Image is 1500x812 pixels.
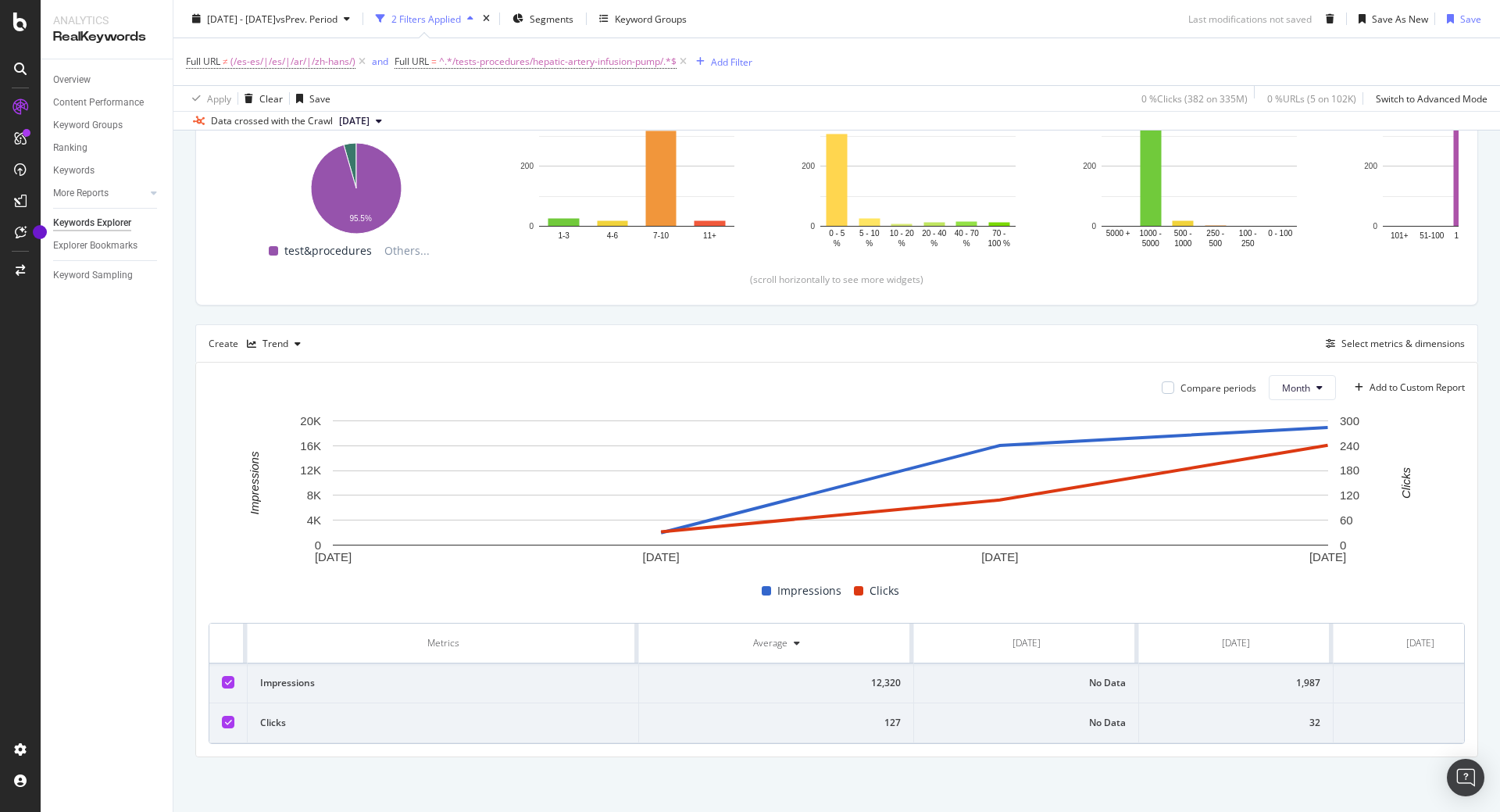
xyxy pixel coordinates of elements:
button: Month [1269,375,1336,400]
span: Clicks [870,581,899,600]
text: 5000 [1142,238,1160,247]
a: Keywords Explorer [53,215,162,231]
text: % [866,238,873,247]
div: Explorer Bookmarks [53,238,137,254]
text: 0 - 5 [829,228,845,237]
div: Last modifications not saved [1188,12,1312,25]
div: Save [1460,12,1481,25]
a: Content Performance [53,95,162,111]
button: [DATE] - [DATE]vsPrev. Period [186,6,356,31]
span: ^.*/tests-procedures/hepatic-artery-infusion-pump/.*$ [439,51,677,73]
div: Save [309,91,330,105]
button: 2 Filters Applied [370,6,480,31]
button: Add to Custom Report [1348,375,1465,400]
div: Average [753,636,787,650]
div: Keyword Sampling [53,267,133,284]
div: Keyword Groups [53,117,123,134]
text: [DATE] [315,551,352,564]
button: Save As New [1352,6,1428,31]
div: 127 [652,716,901,730]
svg: A chart. [515,98,759,249]
button: Keyword Groups [593,6,693,31]
div: Select metrics & dimensions [1341,337,1465,350]
div: Analytics [53,13,160,28]
svg: A chart. [209,413,1453,569]
text: 500 - [1174,228,1192,237]
td: Impressions [248,664,639,703]
div: 32 [1152,716,1320,730]
text: % [930,238,937,247]
text: 100 % [988,238,1010,247]
button: Trend [241,331,307,356]
text: 4-6 [607,231,619,239]
text: 5000 + [1106,228,1130,237]
button: and [372,54,388,69]
div: 12,320 [652,676,901,690]
svg: A chart. [1077,98,1321,249]
text: 1000 - [1140,228,1162,237]
div: Create [209,331,307,356]
span: Month [1282,381,1310,395]
a: Keywords [53,163,162,179]
text: 0 [1091,222,1096,231]
div: No Data [927,716,1126,730]
span: Impressions [777,581,841,600]
button: Save [290,86,330,111]
text: 0 [529,222,534,231]
text: 100 - [1239,228,1257,237]
div: Keywords Explorer [53,215,131,231]
svg: A chart. [234,135,477,236]
text: 1000 [1174,238,1192,247]
text: 0 [810,222,815,231]
div: Keywords [53,163,95,179]
div: and [372,55,388,68]
div: Keyword Groups [615,12,687,25]
td: Clicks [248,703,639,743]
div: More Reports [53,185,109,202]
text: 240 [1340,439,1359,453]
text: 10 - 20 [890,228,915,237]
div: Metrics [260,636,626,650]
text: [DATE] [981,551,1018,564]
button: Switch to Advanced Mode [1370,86,1487,111]
text: 101+ [1391,231,1409,239]
button: Add Filter [690,52,752,71]
text: 95.5% [349,214,371,223]
div: [DATE] [1406,636,1434,650]
text: 0 [1340,538,1346,552]
text: 200 [1364,162,1377,170]
text: 7-10 [653,231,669,239]
div: Open Intercom Messenger [1447,759,1484,796]
text: 0 - 100 [1268,228,1293,237]
span: (/es-es/|/es/|/ar/|/zh-hans/) [230,51,355,73]
div: Apply [207,91,231,105]
text: 0 [315,538,321,552]
div: Save As New [1372,12,1428,25]
text: 4K [307,513,321,527]
text: 8K [307,489,321,503]
svg: A chart. [796,98,1040,249]
text: 20K [300,414,321,427]
text: 40 - 70 [955,228,980,237]
text: 200 [520,162,534,170]
div: Clear [259,91,283,105]
span: vs Prev. Period [276,12,337,25]
span: 2025 Jul. 30th [339,114,370,128]
text: 180 [1340,464,1359,478]
span: [DATE] - [DATE] [207,12,276,25]
button: Save [1441,6,1481,31]
text: 70 - [992,228,1005,237]
text: 51-100 [1420,231,1445,239]
text: 5 - 10 [859,228,880,237]
span: Segments [530,12,573,25]
a: Keyword Sampling [53,267,162,284]
span: Full URL [186,55,220,68]
a: More Reports [53,185,146,202]
button: [DATE] [333,112,388,131]
div: Ranking [53,140,87,156]
a: Explorer Bookmarks [53,238,162,254]
div: [DATE] [1222,636,1250,650]
text: % [898,238,905,247]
